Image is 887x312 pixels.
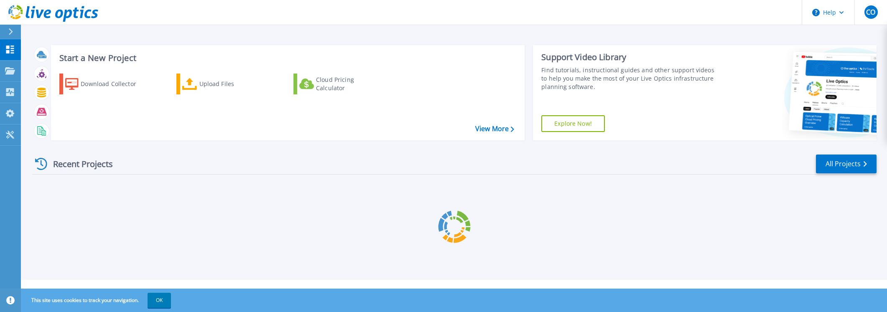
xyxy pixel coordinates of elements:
h3: Start a New Project [59,53,514,63]
a: Upload Files [176,74,270,94]
span: CO [866,9,875,15]
div: Recent Projects [32,154,124,174]
div: Upload Files [199,76,266,92]
a: Cloud Pricing Calculator [293,74,387,94]
div: Cloud Pricing Calculator [316,76,383,92]
a: Explore Now! [541,115,605,132]
a: Download Collector [59,74,153,94]
span: This site uses cookies to track your navigation. [23,293,171,308]
a: View More [475,125,514,133]
div: Find tutorials, instructional guides and other support videos to help you make the most of your L... [541,66,717,91]
div: Download Collector [81,76,148,92]
a: All Projects [816,155,877,173]
div: Support Video Library [541,52,717,63]
button: OK [148,293,171,308]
